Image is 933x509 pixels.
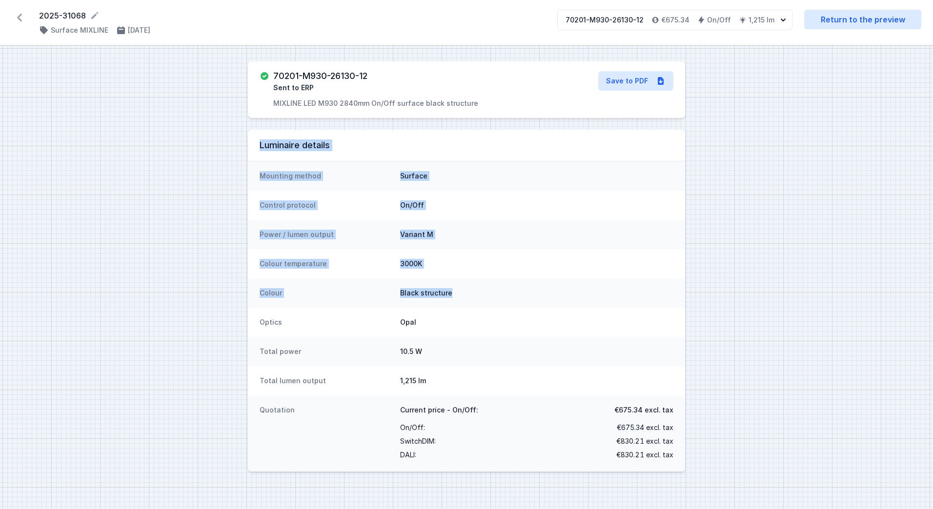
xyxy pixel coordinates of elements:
span: Sent to ERP [273,83,314,93]
span: DALI : [400,448,416,462]
dt: Control protocol [260,200,392,210]
span: €830.21 excl. tax [616,448,673,462]
dt: Mounting method [260,171,392,181]
dt: Total power [260,347,392,356]
dt: Quotation [260,405,392,462]
div: 70201-M930-26130-12 [566,15,644,25]
span: Current price - On/Off: [400,405,478,415]
p: MIXLINE LED M930 2840mm On/Off surface black structure [273,98,478,108]
dt: Colour [260,288,392,298]
dd: Surface [400,171,673,181]
h4: Surface MIXLINE [51,25,108,35]
dd: Variant M [400,230,673,239]
button: 70201-M930-26130-12€675.34On/Off1,215 lm [557,10,792,30]
span: €675.34 excl. tax [614,405,673,415]
a: Return to the preview [804,10,921,29]
dd: 3000K [400,259,673,269]
button: Rename project [90,11,100,20]
h4: On/Off [707,15,731,25]
form: 2025-31068 [39,10,546,21]
dt: Optics [260,317,392,327]
h4: €675.34 [661,15,690,25]
dd: Opal [400,317,673,327]
dd: 10.5 W [400,347,673,356]
h4: [DATE] [128,25,150,35]
dt: Total lumen output [260,376,392,386]
h3: Luminaire details [260,139,673,151]
span: €830.21 excl. tax [616,434,673,448]
span: €675.34 excl. tax [617,421,673,434]
h4: 1,215 lm [749,15,774,25]
h3: 70201-M930-26130-12 [273,71,367,81]
span: SwitchDIM : [400,434,436,448]
span: On/Off : [400,421,425,434]
dd: On/Off [400,200,673,210]
dd: Black structure [400,288,673,298]
dd: 1,215 lm [400,376,673,386]
a: Save to PDF [598,71,673,91]
dt: Colour temperature [260,259,392,269]
dt: Power / lumen output [260,230,392,239]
